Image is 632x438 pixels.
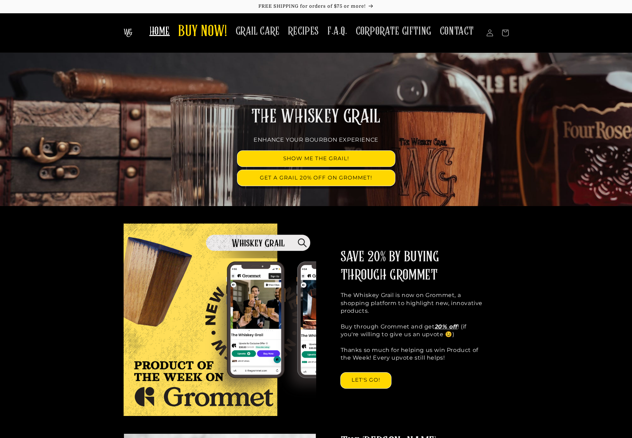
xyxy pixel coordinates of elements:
[288,24,319,38] span: RECIPES
[251,108,380,126] span: THE WHISKEY GRAIL
[341,291,484,362] p: The Whiskey Grail is now on Grommet, a shopping platform to highlight new, innovative products. B...
[440,24,474,38] span: CONTACT
[178,22,227,42] span: BUY NOW!
[124,29,132,37] img: The Whiskey Grail
[174,18,231,46] a: BUY NOW!
[323,20,352,42] a: F.A.Q.
[145,20,174,42] a: HOME
[436,20,478,42] a: CONTACT
[236,24,280,38] span: GRAIL CARE
[237,151,395,167] a: SHOW ME THE GRAIL!
[341,373,391,388] a: LET'S GO!
[231,20,284,42] a: GRAIL CARE
[341,248,484,284] h2: SAVE 20% BY BUYING THROUGH GROMMET
[237,170,395,186] a: GET A GRAIL 20% OFF ON GROMMET!
[356,24,431,38] span: CORPORATE GIFTING
[327,24,347,38] span: F.A.Q.
[7,3,625,9] p: FREE SHIPPING for orders of $75 or more!
[150,24,170,38] span: HOME
[435,323,458,330] strong: 20% off
[352,20,436,42] a: CORPORATE GIFTING
[254,136,378,143] span: ENHANCE YOUR BOURBON EXPERIENCE
[284,20,323,42] a: RECIPES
